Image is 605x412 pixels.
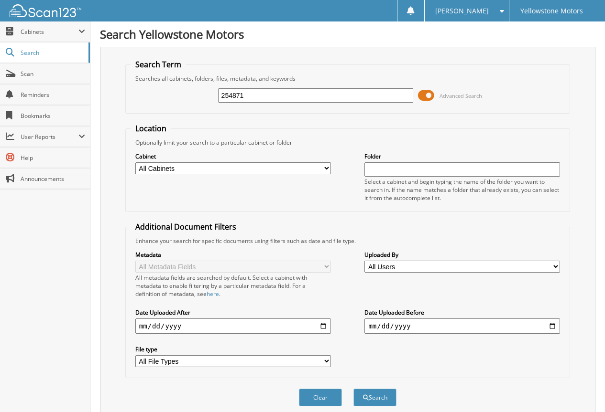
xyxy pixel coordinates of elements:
span: Cabinets [21,28,78,36]
input: start [135,318,331,334]
label: Date Uploaded Before [364,308,560,317]
img: scan123-logo-white.svg [10,4,81,17]
span: Reminders [21,91,85,99]
div: Searches all cabinets, folders, files, metadata, and keywords [131,74,565,83]
h1: Search Yellowstone Motors [100,26,595,42]
button: Search [353,389,396,406]
span: User Reports [21,133,78,141]
label: Metadata [135,251,331,259]
a: here [207,290,219,298]
div: Select a cabinet and begin typing the name of the folder you want to search in. If the name match... [364,178,560,202]
div: All metadata fields are searched by default. Select a cabinet with metadata to enable filtering b... [135,274,331,298]
iframe: Chat Widget [557,366,605,412]
label: Cabinet [135,152,331,160]
label: File type [135,345,331,353]
span: Announcements [21,175,85,183]
span: Help [21,154,85,162]
span: Bookmarks [21,112,85,120]
div: Enhance your search for specific documents using filters such as date and file type. [131,237,565,245]
button: Clear [299,389,342,406]
input: end [364,318,560,334]
legend: Location [131,123,171,134]
span: [PERSON_NAME] [435,8,489,14]
span: Search [21,49,84,57]
span: Scan [21,70,85,78]
span: Advanced Search [440,92,482,99]
label: Folder [364,152,560,160]
legend: Search Term [131,59,186,70]
label: Uploaded By [364,251,560,259]
label: Date Uploaded After [135,308,331,317]
legend: Additional Document Filters [131,222,241,232]
div: Optionally limit your search to a particular cabinet or folder [131,138,565,147]
span: Yellowstone Motors [520,8,583,14]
